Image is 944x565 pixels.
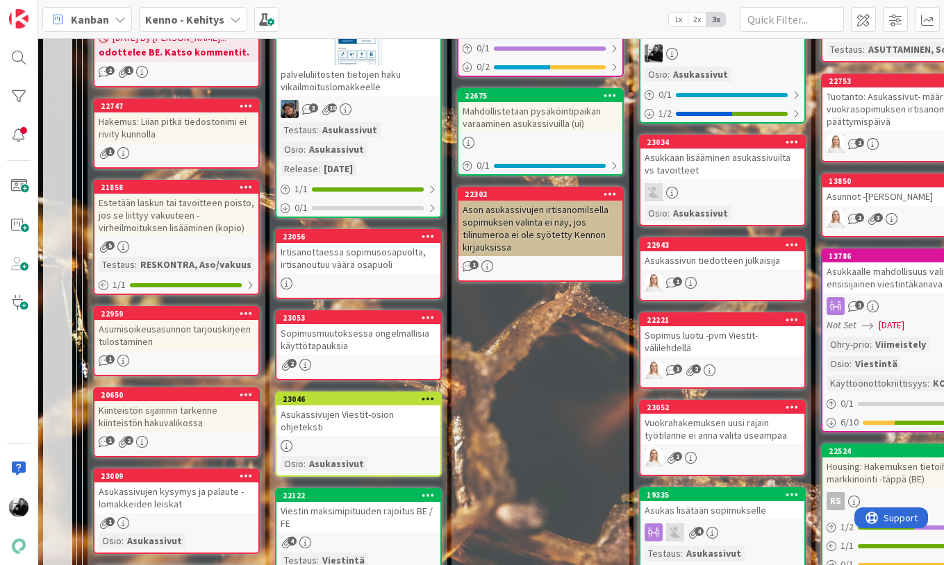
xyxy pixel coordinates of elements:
span: : [668,205,670,221]
div: SL [640,273,804,292]
div: 0/1 [458,157,622,174]
div: 22943 [647,240,804,250]
div: 20650 [94,389,258,401]
span: 0 / 1 [477,41,490,56]
span: : [304,142,306,157]
span: 2 [288,359,297,368]
span: 1 [855,213,864,222]
a: 23056Irtisanottaessa sopimusosapuolta, irtisanoutuu väärä osapuoli [275,229,442,299]
span: 4 [695,527,704,536]
div: 1/1 [276,180,440,198]
div: 22122Viestin maksimipituuden rajoitus BE / FE [276,489,440,532]
div: Viestin maksimipituuden rajoitus BE / FE [276,502,440,532]
div: 21858Estetään laskun tai tavoitteen poisto, jos se liittyy vakuuteen - virheilmoituksen lisäämine... [94,181,258,237]
div: 22122 [283,491,440,500]
b: odottelee BE. Katso kommentit. [99,45,254,59]
div: [DATE] [320,161,356,176]
span: 1 [470,260,479,269]
div: RS [827,492,845,510]
div: 22221 [640,314,804,326]
img: Visit kanbanzone.com [9,9,28,28]
img: KM [9,498,28,517]
div: Estetään laskun tai tavoitteen poisto, jos se liittyy vakuuteen - virheilmoituksen lisääminen (ko... [94,194,258,237]
img: SL [645,361,663,379]
div: 23056 [283,232,440,242]
span: 5 [106,241,115,250]
div: PP [276,100,440,118]
span: 1 [855,138,864,147]
div: Viimeistely [872,337,929,352]
div: 23056Irtisanottaessa sopimusosapuolta, irtisanoutuu väärä osapuoli [276,230,440,273]
span: : [318,161,320,176]
span: : [863,42,865,57]
span: 2x [688,12,706,26]
a: 22747Hakemus: Liian pitkä tiedostonimi ei rivity kunnolla [93,99,260,169]
img: TH [645,183,663,201]
div: 22959 [94,307,258,320]
div: 23053Sopimusmuutoksessa ongelmallisia käyttötapauksia [276,312,440,355]
img: SL [645,448,663,466]
span: [DATE] [879,318,904,332]
span: 6 / 10 [841,415,859,430]
a: 22943Asukassivun tiedotteen julkaisijaSL [639,237,806,301]
span: : [135,257,137,272]
a: 21858Estetään laskun tai tavoitteen poisto, jos se liittyy vakuuteen - virheilmoituksen lisäämine... [93,180,260,295]
div: Asukassivut [124,533,185,548]
div: 23034 [640,136,804,149]
span: 0 / 1 [841,396,854,411]
div: 22122 [276,489,440,502]
div: Osio [281,456,304,471]
div: Irtisanottaessa sopimusosapuolta, irtisanoutuu väärä osapuoli [276,243,440,273]
div: Asumisoikeusasunnon tarjouskirjeen tulostaminen [94,320,258,351]
div: Osio [645,205,668,221]
img: PP [281,100,299,118]
span: : [668,67,670,82]
div: 21858 [101,183,258,192]
span: 2 [124,436,133,445]
b: Kenno - Kehitys [145,12,224,26]
span: : [850,356,852,371]
div: Viestintä [852,356,901,371]
span: 1 [673,452,682,461]
div: 23052 [647,403,804,412]
div: 22943 [640,239,804,251]
div: 23046Asukassivujen Viestit-osion ohjeteksti [276,393,440,436]
span: : [870,337,872,352]
div: Ohry-prio [827,337,870,352]
div: 19335 [640,489,804,501]
div: 23052Vuokrahakemuksen uusi rajain työtilanne ei anna valita useampaa [640,401,804,444]
div: Asukas lisätään sopimukselle [640,501,804,519]
div: 22747 [94,100,258,112]
div: Asukassivut [306,142,367,157]
span: 1 [855,301,864,310]
span: 1 / 1 [295,182,308,196]
div: RESKONTRA, Aso/vakuus [137,257,255,272]
div: 23009 [101,471,258,481]
span: 2 [692,364,701,373]
div: 0/2 [458,58,622,76]
div: 23052 [640,401,804,414]
div: 21858 [94,181,258,194]
span: : [304,456,306,471]
a: 23034Asukkaan lisääminen asukassivuilta vs tavoitteetTHOsio:Asukassivut [639,135,806,226]
div: Asukassivun tiedotteen julkaisija [640,251,804,269]
div: 22747 [101,101,258,111]
span: Kanban [71,11,109,28]
div: Käyttöönottokriittisyys [827,376,927,391]
div: SL [640,448,804,466]
div: Osio [827,356,850,371]
div: 19335 [647,490,804,500]
div: 20650Kiinteistön sijainnin tarkenne kiinteistön hakuvalikossa [94,389,258,432]
div: Osio [99,533,122,548]
span: 1 [106,517,115,526]
span: Support [29,2,63,19]
div: 1/1 [94,276,258,294]
div: Sopimusmuutoksessa ongelmallisia käyttötapauksia [276,324,440,355]
div: Asukassivut [683,546,745,561]
span: 3 [309,103,318,112]
a: 20650Kiinteistön sijainnin tarkenne kiinteistön hakuvalikossa [93,387,260,457]
div: Osio [281,142,304,157]
div: Testaus [827,42,863,57]
div: 23034Asukkaan lisääminen asukassivuilta vs tavoitteet [640,136,804,179]
div: Asukassivut [670,205,731,221]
